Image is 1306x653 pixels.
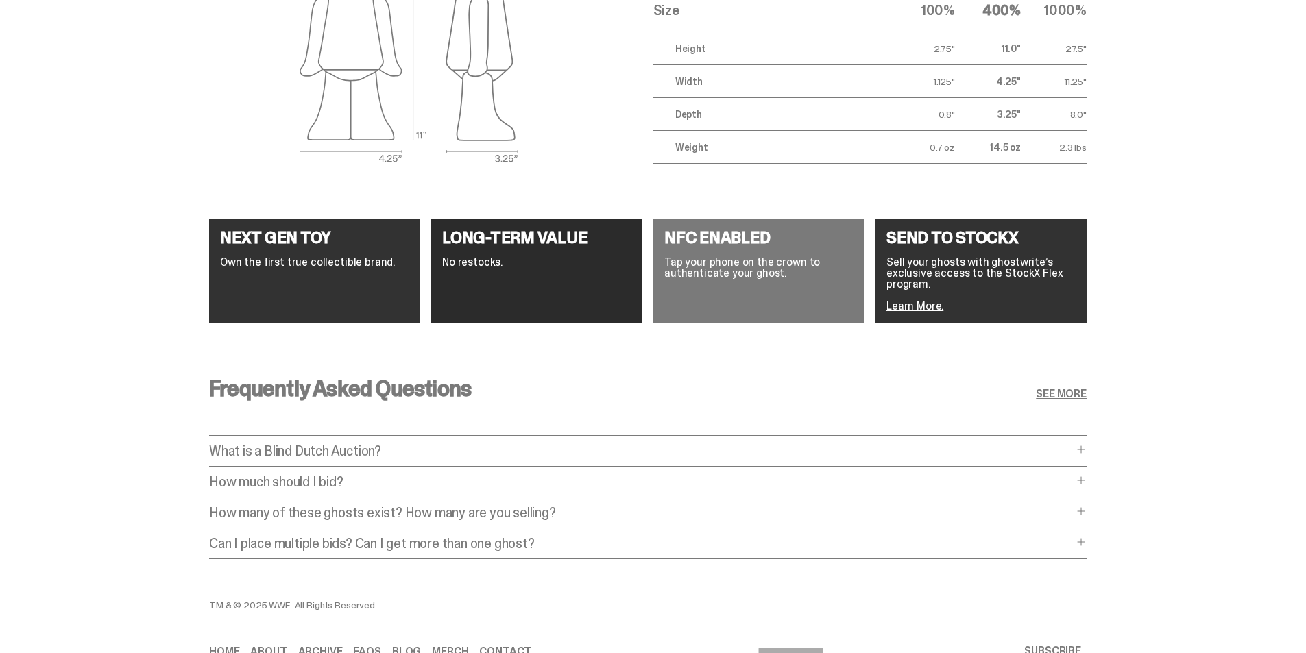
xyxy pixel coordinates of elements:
[889,98,955,131] td: 0.8"
[209,600,758,610] div: TM & © 2025 WWE. All Rights Reserved.
[442,230,631,246] h4: LONG-TERM VALUE
[1021,131,1087,164] td: 2.3 lbs
[889,65,955,98] td: 1.125"
[653,98,889,131] td: Depth
[653,32,889,65] td: Height
[886,230,1076,246] h4: SEND TO STOCKX
[209,475,1073,489] p: How much should I bid?
[1021,65,1087,98] td: 11.25"
[955,32,1021,65] td: 11.0"
[1021,98,1087,131] td: 8.0"
[209,444,1073,458] p: What is a Blind Dutch Auction?
[886,257,1076,290] p: Sell your ghosts with ghostwrite’s exclusive access to the StockX Flex program.
[664,230,854,246] h4: NFC ENABLED
[1036,389,1087,399] a: SEE MORE
[889,131,955,164] td: 0.7 oz
[653,65,889,98] td: Width
[220,257,409,268] p: Own the first true collectible brand.
[209,506,1073,519] p: How many of these ghosts exist? How many are you selling?
[442,257,631,268] p: No restocks.
[889,32,955,65] td: 2.75"
[1021,32,1087,65] td: 27.5"
[955,131,1021,164] td: 14.5 oz
[209,537,1073,550] p: Can I place multiple bids? Can I get more than one ghost?
[220,230,409,246] h4: NEXT GEN TOY
[886,299,943,313] a: Learn More.
[664,257,854,279] p: Tap your phone on the crown to authenticate your ghost.
[653,131,889,164] td: Weight
[955,98,1021,131] td: 3.25"
[209,378,471,399] h3: Frequently Asked Questions
[955,65,1021,98] td: 4.25"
